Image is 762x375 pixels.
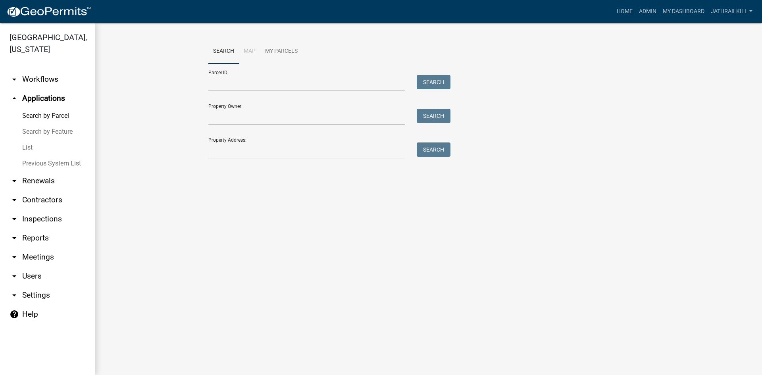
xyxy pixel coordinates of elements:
[417,142,450,157] button: Search
[10,195,19,205] i: arrow_drop_down
[10,310,19,319] i: help
[614,4,636,19] a: Home
[10,252,19,262] i: arrow_drop_down
[417,75,450,89] button: Search
[660,4,708,19] a: My Dashboard
[10,271,19,281] i: arrow_drop_down
[208,39,239,64] a: Search
[10,176,19,186] i: arrow_drop_down
[10,214,19,224] i: arrow_drop_down
[636,4,660,19] a: Admin
[260,39,302,64] a: My Parcels
[10,233,19,243] i: arrow_drop_down
[417,109,450,123] button: Search
[10,75,19,84] i: arrow_drop_down
[10,94,19,103] i: arrow_drop_up
[708,4,756,19] a: Jathrailkill
[10,290,19,300] i: arrow_drop_down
